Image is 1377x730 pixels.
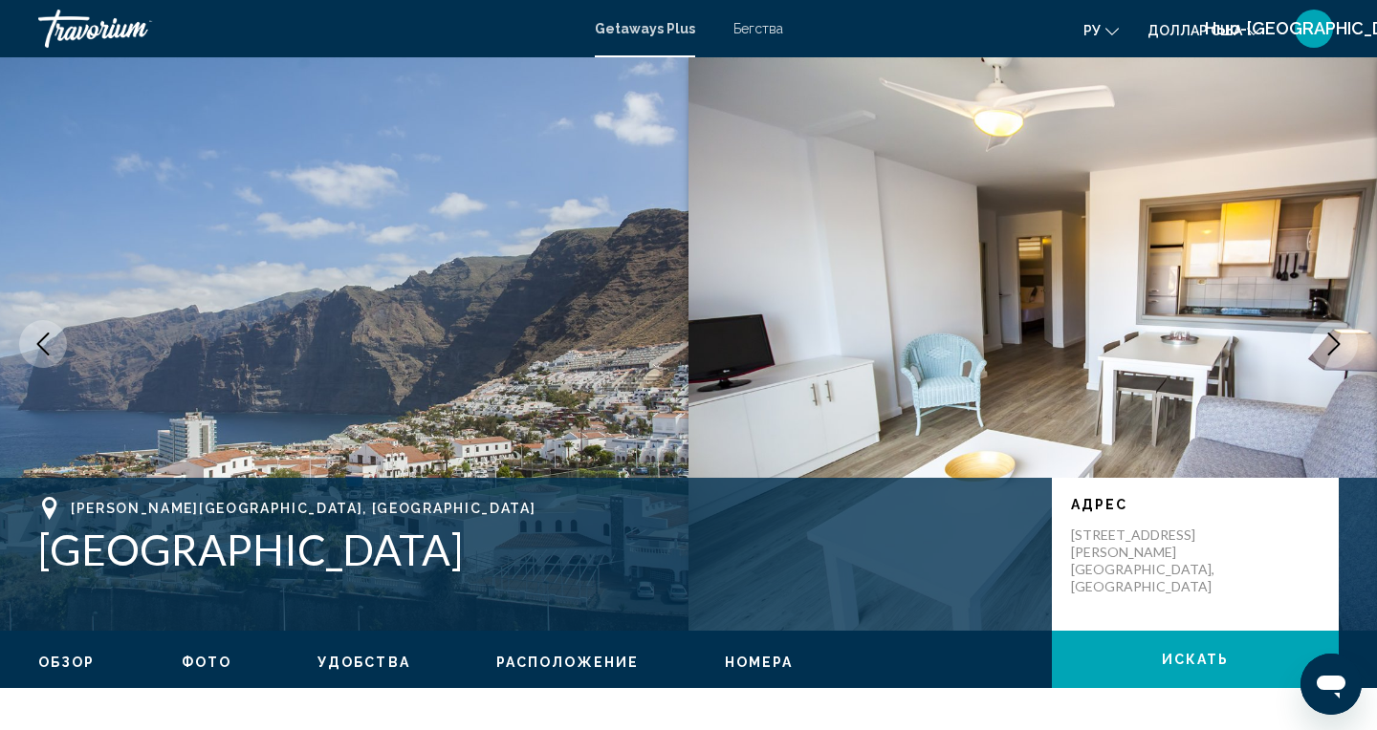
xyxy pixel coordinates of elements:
button: Расположение [496,654,639,671]
button: Next image [1310,320,1358,368]
span: Номера [725,655,794,670]
a: Бегства [733,21,783,36]
button: Previous image [19,320,67,368]
button: искать [1052,631,1339,688]
iframe: Кнопка запуска окна обмена сообщениями [1300,654,1362,715]
span: Обзор [38,655,96,670]
span: Удобства [317,655,410,670]
button: Меню пользователя [1289,9,1339,49]
button: Номера [725,654,794,671]
h1: [GEOGRAPHIC_DATA] [38,525,1033,574]
a: Getaways Plus [595,21,695,36]
p: [STREET_ADDRESS] [PERSON_NAME][GEOGRAPHIC_DATA], [GEOGRAPHIC_DATA] [1071,526,1224,595]
a: Травориум [38,10,576,48]
span: Фото [182,655,231,670]
button: Удобства [317,654,410,671]
span: Расположение [496,655,639,670]
p: Адрес [1071,497,1320,512]
button: Изменить валюту [1147,16,1260,44]
font: ру [1083,23,1101,38]
button: Обзор [38,654,96,671]
button: Фото [182,654,231,671]
button: Изменить язык [1083,16,1119,44]
font: доллар США [1147,23,1242,38]
span: искать [1162,653,1230,668]
span: [PERSON_NAME][GEOGRAPHIC_DATA], [GEOGRAPHIC_DATA] [71,501,535,516]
